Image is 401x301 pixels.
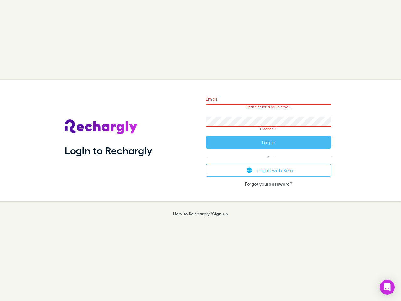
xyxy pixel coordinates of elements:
button: Log in [206,136,331,149]
a: Sign up [212,211,228,216]
div: Open Intercom Messenger [380,280,395,295]
a: password [268,181,290,187]
p: New to Rechargly? [173,211,228,216]
img: Xero's logo [247,167,252,173]
p: Please fill [206,127,331,131]
p: Please enter a valid email. [206,105,331,109]
p: Forgot your ? [206,182,331,187]
h1: Login to Rechargly [65,145,152,156]
button: Log in with Xero [206,164,331,177]
img: Rechargly's Logo [65,119,138,135]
